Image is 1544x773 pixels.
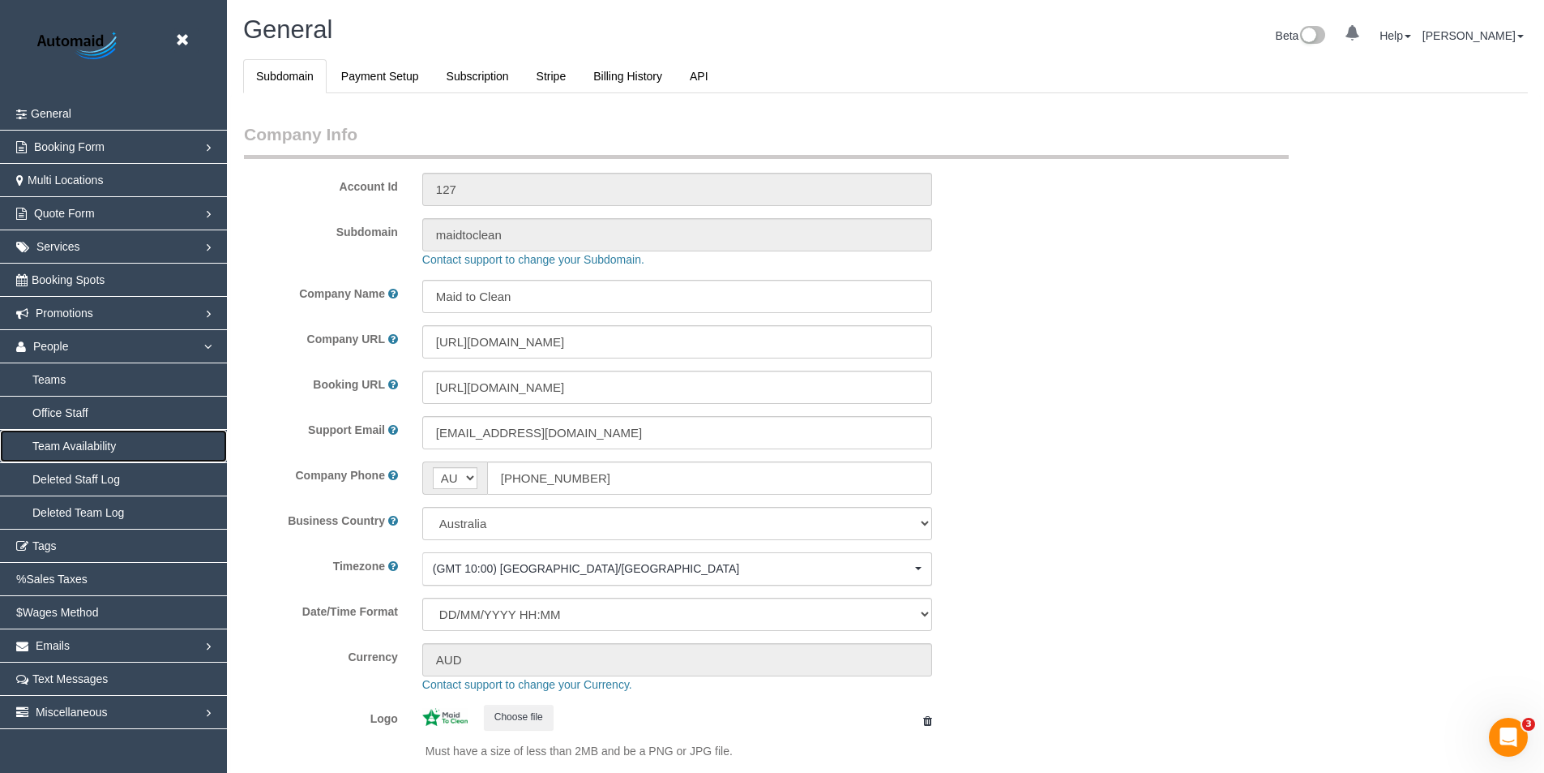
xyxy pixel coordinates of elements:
span: Text Messages [32,672,108,685]
label: Company Phone [296,467,385,483]
label: Booking URL [313,376,385,393]
span: General [243,15,332,44]
label: Account Id [232,173,410,195]
span: Sales Taxes [26,573,87,586]
a: Beta [1276,29,1326,42]
button: Choose file [484,705,554,730]
span: Tags [32,539,57,552]
label: Timezone [333,558,385,574]
label: Business Country [288,513,385,529]
span: Miscellaneous [36,706,108,719]
a: Billing History [580,59,675,93]
input: Phone [487,462,933,495]
span: Promotions [36,307,93,320]
img: Automaid Logo [28,28,130,65]
span: Emails [36,639,70,652]
span: Wages Method [23,606,99,619]
a: Subscription [434,59,522,93]
img: 367b4035868b057e955216826a9f17c862141b21.jpeg [422,708,468,726]
span: Services [36,240,80,253]
button: (GMT 10:00) [GEOGRAPHIC_DATA]/[GEOGRAPHIC_DATA] [422,552,933,586]
span: 3 [1522,718,1535,731]
span: Booking Spots [32,273,105,286]
img: New interface [1298,26,1325,47]
a: API [677,59,721,93]
ol: Choose Timezone [422,552,933,586]
div: Contact support to change your Subdomain. [410,251,1479,268]
a: [PERSON_NAME] [1422,29,1524,42]
p: Must have a size of less than 2MB and be a PNG or JPG file. [426,743,933,759]
span: People [33,340,69,353]
label: Currency [232,643,410,665]
span: Multi Locations [28,174,103,187]
label: Company Name [299,286,385,302]
div: Contact support to change your Currency. [410,676,1479,693]
a: Payment Setup [328,59,432,93]
span: Quote Form [34,207,95,220]
label: Date/Time Format [232,598,410,620]
a: Subdomain [243,59,327,93]
label: Subdomain [232,218,410,240]
label: Company URL [307,331,385,347]
legend: Company Info [244,122,1289,159]
span: Booking Form [34,140,105,153]
a: Stripe [524,59,580,93]
span: General [31,107,71,120]
iframe: Intercom live chat [1489,718,1528,757]
span: (GMT 10:00) [GEOGRAPHIC_DATA]/[GEOGRAPHIC_DATA] [433,560,912,577]
a: Help [1379,29,1411,42]
label: Logo [232,705,410,727]
label: Support Email [308,422,385,438]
